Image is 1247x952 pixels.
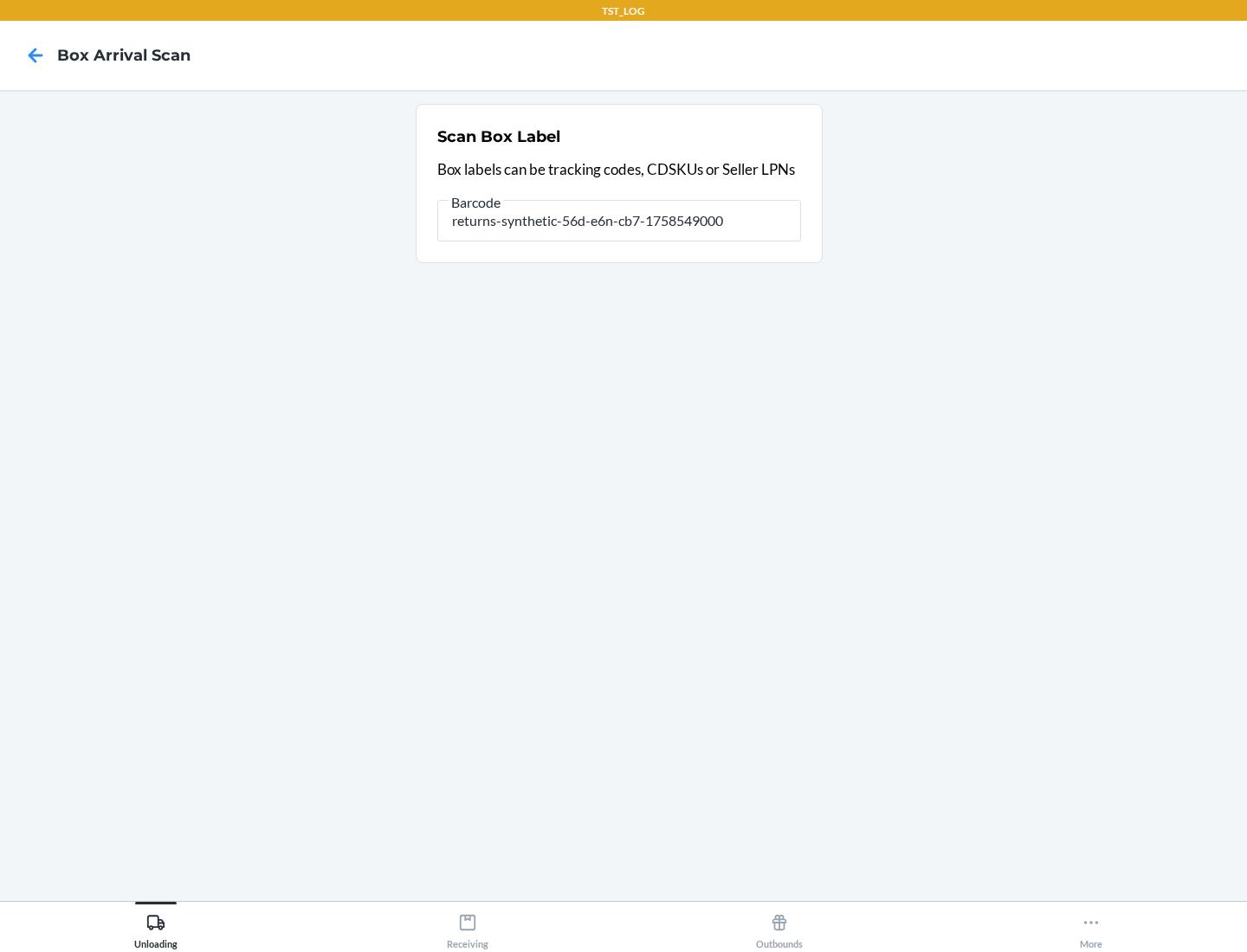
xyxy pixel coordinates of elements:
div: Receiving [447,906,488,949]
div: Unloading [134,906,178,949]
button: More [935,902,1247,949]
div: More [1080,906,1102,949]
p: TST_LOG [602,3,645,19]
h4: Box Arrival Scan [57,44,191,67]
span: Barcode [449,194,503,211]
input: Barcode [437,200,801,241]
div: Outbounds [756,906,803,949]
button: Receiving [312,902,623,949]
h2: Scan Box Label [437,125,560,148]
p: Box labels can be tracking codes, CDSKUs or Seller LPNs [437,158,801,181]
button: Outbounds [623,902,935,949]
